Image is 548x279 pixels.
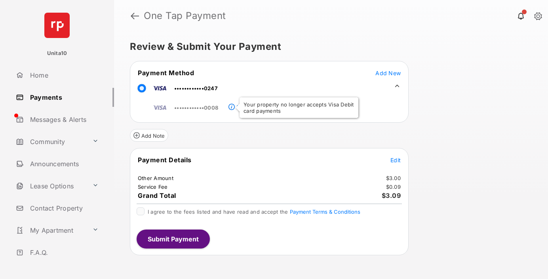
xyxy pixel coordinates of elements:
[13,132,89,151] a: Community
[137,183,168,190] td: Service Fee
[138,192,176,199] span: Grand Total
[382,192,401,199] span: $3.09
[240,97,358,118] div: Your property no longer accepts Visa Debit card payments
[13,177,89,195] a: Lease Options
[386,175,401,182] td: $3.00
[148,209,360,215] span: I agree to the fees listed and have read and accept the
[13,110,114,129] a: Messages & Alerts
[13,154,114,173] a: Announcements
[44,13,70,38] img: svg+xml;base64,PHN2ZyB4bWxucz0iaHR0cDovL3d3dy53My5vcmcvMjAwMC9zdmciIHdpZHRoPSI2NCIgaGVpZ2h0PSI2NC...
[13,243,114,262] a: F.A.Q.
[137,230,210,249] button: Submit Payment
[13,88,114,107] a: Payments
[47,49,67,57] p: Unita10
[290,209,360,215] button: I agree to the fees listed and have read and accept the
[235,98,301,111] a: Payment Method Unavailable
[130,42,526,51] h5: Review & Submit Your Payment
[144,11,226,21] strong: One Tap Payment
[13,66,114,85] a: Home
[386,183,401,190] td: $0.09
[130,129,168,142] button: Add Note
[138,69,194,77] span: Payment Method
[174,85,218,91] span: ••••••••••••0247
[390,157,401,163] span: Edit
[13,221,89,240] a: My Apartment
[375,70,401,76] span: Add New
[137,175,174,182] td: Other Amount
[375,69,401,77] button: Add New
[390,156,401,164] button: Edit
[13,199,114,218] a: Contact Property
[174,104,218,111] span: ••••••••••••0008
[138,156,192,164] span: Payment Details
